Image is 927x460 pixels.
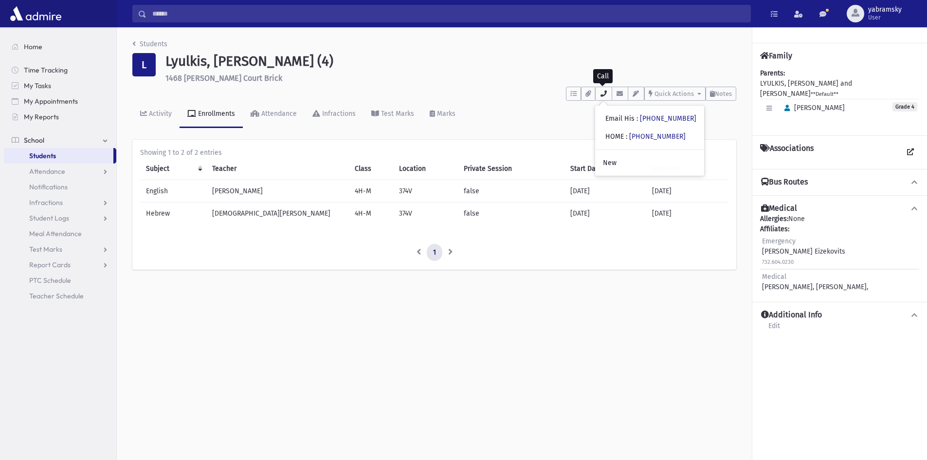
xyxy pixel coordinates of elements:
[768,320,781,338] a: Edit
[29,260,71,269] span: Report Cards
[132,39,167,53] nav: breadcrumb
[379,110,414,118] div: Test Marks
[706,87,736,101] button: Notes
[644,87,706,101] button: Quick Actions
[29,214,69,222] span: Student Logs
[593,69,613,83] div: Call
[24,112,59,121] span: My Reports
[762,259,794,265] small: 732.604.0230
[140,202,206,224] td: Hebrew
[4,241,116,257] a: Test Marks
[760,310,919,320] button: Additional Info
[29,198,63,207] span: Infractions
[393,202,458,224] td: 374V
[165,53,736,70] h1: Lyulkis, [PERSON_NAME] (4)
[458,180,564,202] td: false
[4,132,116,148] a: School
[422,101,463,128] a: Marks
[564,202,646,224] td: [DATE]
[646,202,728,224] td: [DATE]
[24,97,78,106] span: My Appointments
[29,167,65,176] span: Attendance
[4,109,116,125] a: My Reports
[349,202,393,224] td: 4H-M
[24,42,42,51] span: Home
[868,6,902,14] span: yabramsky
[206,202,349,224] td: [DEMOGRAPHIC_DATA][PERSON_NAME]
[196,110,235,118] div: Enrollments
[902,144,919,161] a: View all Associations
[206,180,349,202] td: [PERSON_NAME]
[654,90,694,97] span: Quick Actions
[646,180,728,202] td: [DATE]
[605,131,686,142] div: HOME
[761,177,808,187] h4: Bus Routes
[4,164,116,179] a: Attendance
[892,102,917,111] span: Grade 4
[4,39,116,55] a: Home
[29,183,68,191] span: Notifications
[146,5,750,22] input: Search
[435,110,455,118] div: Marks
[760,203,919,214] button: Medical
[564,158,646,180] th: Start Date
[349,180,393,202] td: 4H-M
[4,179,116,195] a: Notifications
[4,78,116,93] a: My Tasks
[458,158,564,180] th: Private Session
[24,136,44,145] span: School
[762,237,796,245] span: Emergency
[349,158,393,180] th: Class
[595,154,704,172] a: New
[29,229,82,238] span: Meal Attendance
[715,90,732,97] span: Notes
[206,158,349,180] th: Teacher
[762,272,868,292] div: [PERSON_NAME], [PERSON_NAME],
[780,104,845,112] span: [PERSON_NAME]
[29,292,84,300] span: Teacher Schedule
[4,195,116,210] a: Infractions
[364,101,422,128] a: Test Marks
[4,257,116,273] a: Report Cards
[4,273,116,288] a: PTC Schedule
[140,158,206,180] th: Subject
[4,148,113,164] a: Students
[29,151,56,160] span: Students
[24,66,68,74] span: Time Tracking
[760,177,919,187] button: Bus Routes
[132,40,167,48] a: Students
[4,210,116,226] a: Student Logs
[4,288,116,304] a: Teacher Schedule
[259,110,297,118] div: Attendance
[29,245,62,254] span: Test Marks
[640,114,696,123] a: [PHONE_NUMBER]
[760,214,919,294] div: None
[4,93,116,109] a: My Appointments
[760,225,789,233] b: Affiliates:
[762,273,786,281] span: Medical
[626,132,627,141] span: :
[393,180,458,202] td: 374V
[393,158,458,180] th: Location
[605,113,696,124] div: Email His
[320,110,356,118] div: Infractions
[458,202,564,224] td: false
[564,180,646,202] td: [DATE]
[147,110,172,118] div: Activity
[760,144,814,161] h4: Associations
[132,101,180,128] a: Activity
[636,114,638,123] span: :
[760,69,785,77] b: Parents:
[305,101,364,128] a: Infractions
[140,147,728,158] div: Showing 1 to 2 of 2 entries
[760,68,919,128] div: LYULKIS, [PERSON_NAME] and [PERSON_NAME]
[140,180,206,202] td: English
[629,132,686,141] a: [PHONE_NUMBER]
[761,203,797,214] h4: Medical
[8,4,64,23] img: AdmirePro
[761,310,822,320] h4: Additional Info
[4,226,116,241] a: Meal Attendance
[760,215,788,223] b: Allergies:
[427,244,442,261] a: 1
[4,62,116,78] a: Time Tracking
